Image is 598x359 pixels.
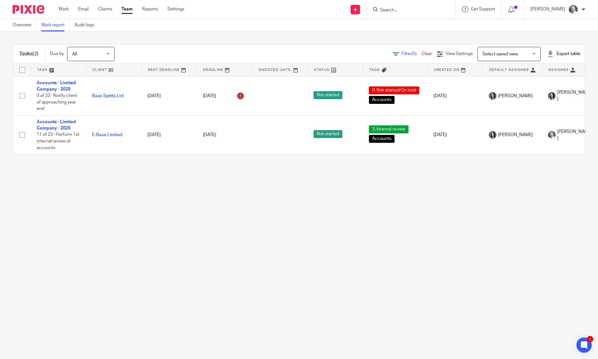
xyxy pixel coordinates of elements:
span: 0 of 23 · Notify client of approaching year end [37,93,77,111]
span: (2) [33,51,39,56]
img: brodie%203%20small.jpg [489,92,496,100]
div: 1 [587,336,593,342]
span: View Settings [445,52,473,56]
span: [PERSON_NAME] [557,89,591,102]
span: (5) [412,52,417,56]
span: Tags [369,68,380,72]
a: Clear [421,52,432,56]
img: Rod%202%20Small.jpg [548,131,556,139]
input: Search [379,8,436,13]
span: Not started [314,130,342,138]
h1: Tasks [19,51,39,57]
div: [DATE] [203,91,246,101]
a: Clients [98,6,112,12]
td: [DATE] [141,115,196,154]
a: Work [59,6,69,12]
p: [PERSON_NAME] [530,6,565,12]
td: [DATE] [427,76,483,115]
div: Export table [547,51,580,57]
a: Base Spirits Ltd [92,94,123,98]
a: Work report [41,19,70,31]
td: [DATE] [427,115,483,154]
span: Select saved view [483,52,518,56]
span: 0. Not started/On hold [369,86,419,94]
span: Accounts [369,96,395,104]
img: Rod%202%20Small.jpg [568,4,578,15]
span: All [72,52,77,56]
a: Email [78,6,89,12]
span: 3. Internal review [369,125,408,133]
img: brodie%203%20small.jpg [548,92,556,100]
a: Team [121,6,133,12]
a: Accounts - Limited Company - 2025 [37,81,76,91]
span: Filter [402,52,421,56]
span: Get Support [471,7,495,11]
td: [DATE] [141,76,196,115]
a: Accounts - Limited Company - 2025 [37,120,76,130]
a: E-Base Limited [92,133,122,137]
img: brodie%203%20small.jpg [489,131,496,139]
div: [DATE] [203,132,246,138]
span: [PERSON_NAME] [498,93,533,99]
a: Reports [142,6,158,12]
span: 11 of 23 · Perform 1st internal review of accounts [37,133,79,150]
span: Accounts [369,135,395,143]
p: Due by [50,51,64,57]
a: Audit logs [74,19,99,31]
a: Overview [13,19,36,31]
span: Not started [314,91,342,99]
span: [PERSON_NAME] [557,129,591,142]
span: [PERSON_NAME] [498,132,533,138]
img: Pixie [13,5,44,14]
a: Settings [167,6,184,12]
